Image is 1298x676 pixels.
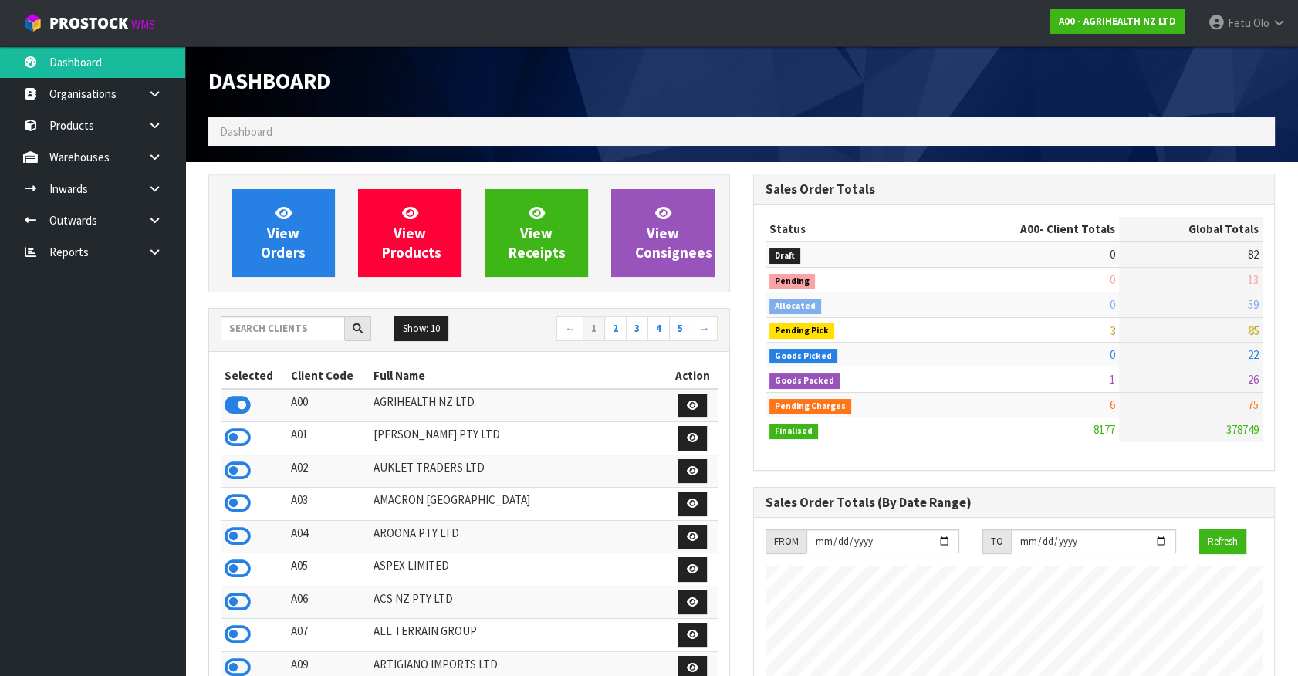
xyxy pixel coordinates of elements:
[769,274,815,289] span: Pending
[287,520,370,553] td: A04
[221,316,345,340] input: Search clients
[769,323,834,339] span: Pending Pick
[1226,422,1259,437] span: 378749
[287,422,370,455] td: A01
[1059,15,1176,28] strong: A00 - AGRIHEALTH NZ LTD
[49,13,128,33] span: ProStock
[769,349,837,364] span: Goods Picked
[668,363,718,388] th: Action
[1248,247,1259,262] span: 82
[1248,272,1259,287] span: 13
[691,316,718,341] a: →
[481,316,718,343] nav: Page navigation
[394,316,448,341] button: Show: 10
[1110,272,1115,287] span: 0
[1093,422,1115,437] span: 8177
[287,488,370,521] td: A03
[370,389,668,422] td: AGRIHEALTH NZ LTD
[1228,15,1251,30] span: Fetu
[1110,323,1115,337] span: 3
[583,316,605,341] a: 1
[1248,347,1259,362] span: 22
[370,422,668,455] td: [PERSON_NAME] PTY LTD
[635,204,712,262] span: View Consignees
[766,495,1263,510] h3: Sales Order Totals (By Date Range)
[23,13,42,32] img: cube-alt.png
[604,316,627,341] a: 2
[769,424,818,439] span: Finalised
[287,455,370,488] td: A02
[769,299,821,314] span: Allocated
[1248,297,1259,312] span: 59
[261,204,306,262] span: View Orders
[370,455,668,488] td: AUKLET TRADERS LTD
[287,619,370,652] td: A07
[766,182,1263,197] h3: Sales Order Totals
[766,529,806,554] div: FROM
[382,204,441,262] span: View Products
[287,363,370,388] th: Client Code
[287,389,370,422] td: A00
[358,189,461,277] a: ViewProducts
[220,124,272,139] span: Dashboard
[1110,247,1115,262] span: 0
[626,316,648,341] a: 3
[611,189,715,277] a: ViewConsignees
[556,316,583,341] a: ←
[370,553,668,586] td: ASPEX LIMITED
[1020,221,1039,236] span: A00
[1050,9,1185,34] a: A00 - AGRIHEALTH NZ LTD
[1110,297,1115,312] span: 0
[1248,397,1259,412] span: 75
[370,520,668,553] td: AROONA PTY LTD
[208,67,330,95] span: Dashboard
[1199,529,1246,554] button: Refresh
[669,316,691,341] a: 5
[1110,347,1115,362] span: 0
[131,17,155,32] small: WMS
[1248,323,1259,337] span: 85
[930,217,1119,242] th: - Client Totals
[370,619,668,652] td: ALL TERRAIN GROUP
[509,204,566,262] span: View Receipts
[485,189,588,277] a: ViewReceipts
[769,399,851,414] span: Pending Charges
[370,363,668,388] th: Full Name
[287,553,370,586] td: A05
[982,529,1011,554] div: TO
[1253,15,1269,30] span: Olo
[221,363,287,388] th: Selected
[287,586,370,619] td: A06
[232,189,335,277] a: ViewOrders
[1248,372,1259,387] span: 26
[1119,217,1263,242] th: Global Totals
[769,248,800,264] span: Draft
[1110,372,1115,387] span: 1
[370,586,668,619] td: ACS NZ PTY LTD
[769,373,840,389] span: Goods Packed
[1110,397,1115,412] span: 6
[647,316,670,341] a: 4
[766,217,930,242] th: Status
[370,488,668,521] td: AMACRON [GEOGRAPHIC_DATA]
